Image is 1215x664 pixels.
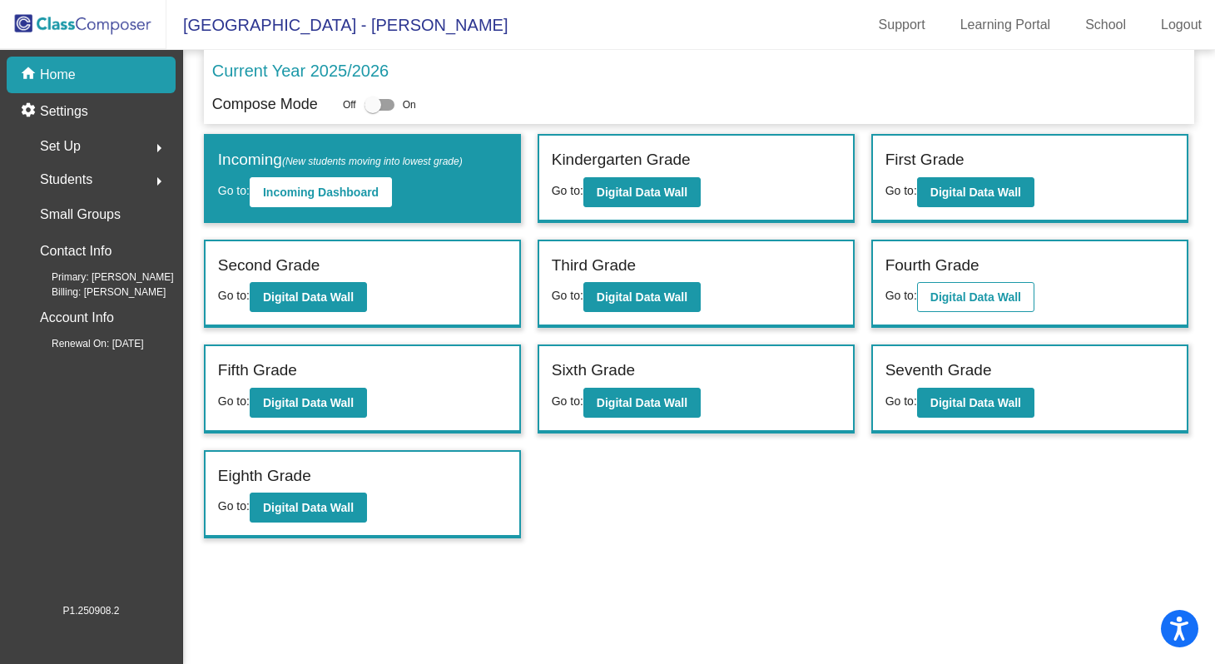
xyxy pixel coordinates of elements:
button: Digital Data Wall [583,388,701,418]
b: Digital Data Wall [263,290,354,304]
a: Support [865,12,939,38]
span: (New students moving into lowest grade) [282,156,463,167]
p: Contact Info [40,240,112,263]
label: Fourth Grade [885,254,979,278]
b: Digital Data Wall [263,501,354,514]
b: Digital Data Wall [263,396,354,409]
p: Settings [40,102,88,121]
button: Digital Data Wall [250,282,367,312]
b: Digital Data Wall [597,396,687,409]
span: [GEOGRAPHIC_DATA] - [PERSON_NAME] [166,12,508,38]
span: On [403,97,416,112]
span: Go to: [885,289,917,302]
label: Third Grade [552,254,636,278]
button: Digital Data Wall [917,388,1034,418]
button: Digital Data Wall [917,177,1034,207]
button: Digital Data Wall [250,493,367,523]
span: Go to: [885,394,917,408]
label: Seventh Grade [885,359,992,383]
a: Learning Portal [947,12,1064,38]
a: Logout [1148,12,1215,38]
button: Incoming Dashboard [250,177,392,207]
b: Digital Data Wall [930,396,1021,409]
label: First Grade [885,148,965,172]
p: Compose Mode [212,93,318,116]
span: Go to: [218,499,250,513]
a: School [1072,12,1139,38]
span: Students [40,168,92,191]
b: Incoming Dashboard [263,186,379,199]
label: Eighth Grade [218,464,311,488]
button: Digital Data Wall [250,388,367,418]
span: Go to: [552,289,583,302]
mat-icon: arrow_right [149,171,169,191]
span: Go to: [218,184,250,197]
mat-icon: home [20,65,40,85]
b: Digital Data Wall [930,186,1021,199]
span: Go to: [218,289,250,302]
label: Incoming [218,148,463,172]
p: Account Info [40,306,114,330]
b: Digital Data Wall [597,290,687,304]
button: Digital Data Wall [583,282,701,312]
span: Set Up [40,135,81,158]
button: Digital Data Wall [583,177,701,207]
label: Fifth Grade [218,359,297,383]
label: Sixth Grade [552,359,635,383]
span: Renewal On: [DATE] [25,336,143,351]
b: Digital Data Wall [597,186,687,199]
span: Primary: [PERSON_NAME] [25,270,174,285]
span: Go to: [552,394,583,408]
p: Current Year 2025/2026 [212,58,389,83]
label: Second Grade [218,254,320,278]
mat-icon: settings [20,102,40,121]
p: Small Groups [40,203,121,226]
span: Go to: [885,184,917,197]
span: Go to: [218,394,250,408]
b: Digital Data Wall [930,290,1021,304]
label: Kindergarten Grade [552,148,691,172]
p: Home [40,65,76,85]
span: Off [343,97,356,112]
button: Digital Data Wall [917,282,1034,312]
span: Billing: [PERSON_NAME] [25,285,166,300]
span: Go to: [552,184,583,197]
mat-icon: arrow_right [149,138,169,158]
